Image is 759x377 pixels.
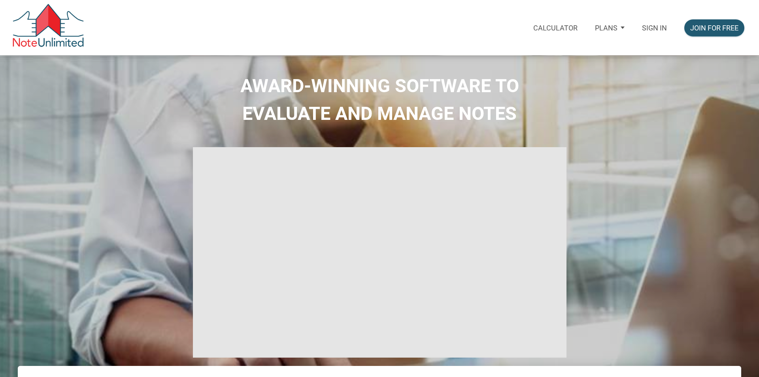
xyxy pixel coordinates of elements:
p: Sign in [642,24,667,32]
a: Calculator [525,13,586,42]
button: Join for free [684,19,744,36]
button: Plans [586,13,633,42]
div: Join for free [690,23,738,33]
p: Plans [595,24,617,32]
a: Sign in [633,13,676,42]
a: Join for free [676,13,753,42]
h2: AWARD-WINNING SOFTWARE TO EVALUATE AND MANAGE NOTES [6,72,753,127]
iframe: NoteUnlimited [193,147,566,358]
p: Calculator [533,24,578,32]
